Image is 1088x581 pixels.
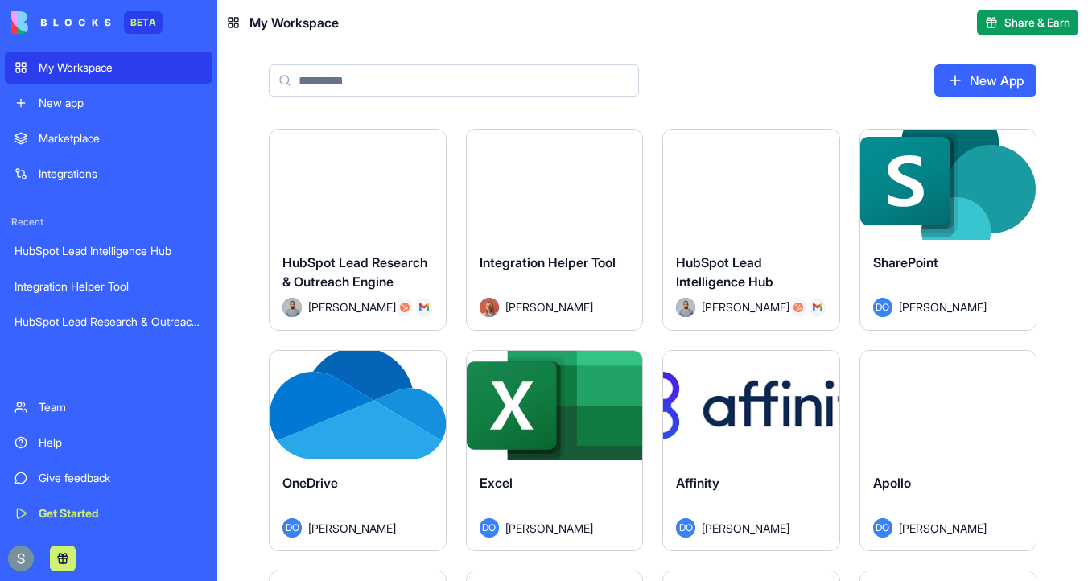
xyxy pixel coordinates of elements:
[10,6,41,37] button: go back
[873,475,911,491] span: Apollo
[702,299,777,315] span: [PERSON_NAME]
[282,475,338,491] span: OneDrive
[676,518,695,538] span: DO
[39,435,203,451] div: Help
[466,129,644,331] a: Integration Helper ToolAvatar[PERSON_NAME]
[269,350,447,552] a: OneDriveDO[PERSON_NAME]
[480,475,513,491] span: Excel
[813,303,822,312] img: Gmail_trouth.svg
[5,426,212,459] a: Help
[14,243,203,259] div: HubSpot Lead Intelligence Hub
[39,166,203,182] div: Integrations
[5,270,212,303] a: Integration Helper Tool
[480,254,616,270] span: Integration Helper Tool
[5,87,212,119] a: New app
[249,13,339,32] span: My Workspace
[282,254,427,290] span: HubSpot Lead Research & Outreach Engine
[873,254,938,270] span: SharePoint
[124,11,163,34] div: BETA
[5,216,212,229] span: Recent
[5,497,212,529] a: Get Started
[5,462,212,494] a: Give feedback
[484,6,514,37] button: Collapse window
[873,518,892,538] span: DO
[5,158,212,190] a: Integrations
[282,298,302,317] img: Avatar
[676,475,719,491] span: Affinity
[662,129,840,331] a: HubSpot Lead Intelligence HubAvatar[PERSON_NAME]
[11,11,111,34] img: logo
[899,299,987,315] span: [PERSON_NAME]
[480,298,499,317] img: Avatar
[505,299,593,315] span: [PERSON_NAME]
[39,505,203,521] div: Get Started
[14,278,203,295] div: Integration Helper Tool
[859,129,1037,331] a: SharePointDO[PERSON_NAME]
[5,391,212,423] a: Team
[676,254,773,290] span: HubSpot Lead Intelligence Hub
[5,52,212,84] a: My Workspace
[934,64,1036,97] a: New App
[400,303,410,312] img: Hubspot_zz4hgj.svg
[308,520,396,537] span: [PERSON_NAME]
[514,6,543,35] div: Close
[702,520,789,537] span: [PERSON_NAME]
[662,350,840,552] a: AffinityDO[PERSON_NAME]
[1004,14,1070,31] span: Share & Earn
[505,520,593,537] span: [PERSON_NAME]
[466,350,644,552] a: ExcelDO[PERSON_NAME]
[282,518,302,538] span: DO
[899,520,987,537] span: [PERSON_NAME]
[39,95,203,111] div: New app
[308,299,384,315] span: [PERSON_NAME]
[39,399,203,415] div: Team
[480,518,499,538] span: DO
[793,303,803,312] img: Hubspot_zz4hgj.svg
[5,122,212,155] a: Marketplace
[5,306,212,338] a: HubSpot Lead Research & Outreach Engine
[8,546,34,571] img: ACg8ocKnDTHbS00rqwWSHQfXf8ia04QnQtz5EDX_Ef5UNrjqV-k=s96-c
[39,470,203,486] div: Give feedback
[977,10,1078,35] button: Share & Earn
[676,298,695,317] img: Avatar
[11,11,163,34] a: BETA
[39,60,203,76] div: My Workspace
[5,235,212,267] a: HubSpot Lead Intelligence Hub
[419,303,429,312] img: Gmail_trouth.svg
[39,130,203,146] div: Marketplace
[873,298,892,317] span: DO
[269,129,447,331] a: HubSpot Lead Research & Outreach EngineAvatar[PERSON_NAME]
[859,350,1037,552] a: ApolloDO[PERSON_NAME]
[14,314,203,330] div: HubSpot Lead Research & Outreach Engine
